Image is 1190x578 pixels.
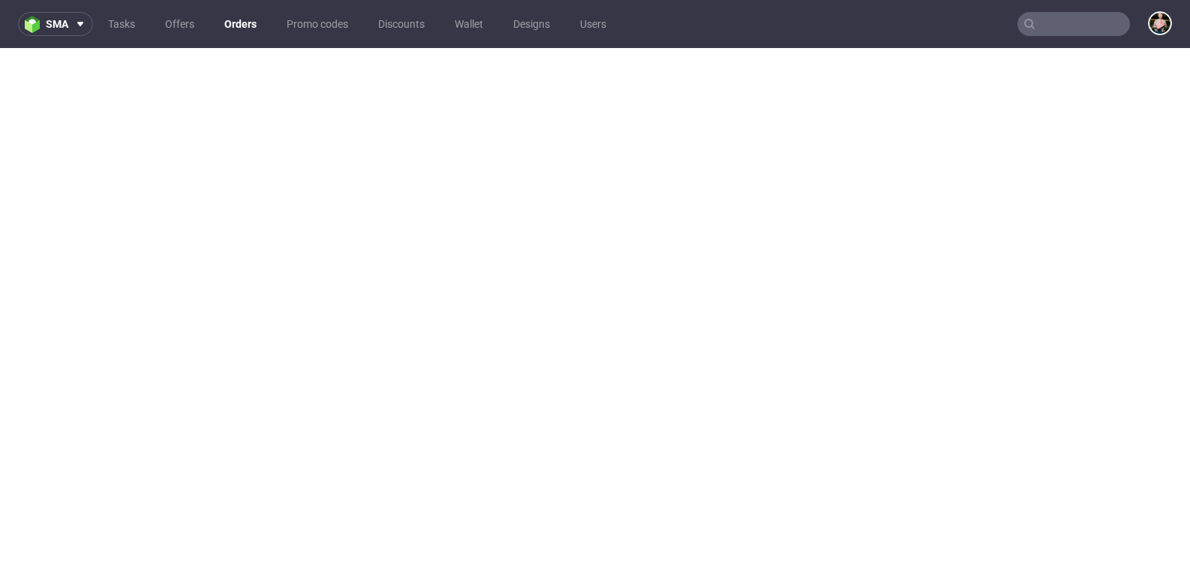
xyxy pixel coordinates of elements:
span: sma [46,19,68,29]
a: Designs [504,12,559,36]
a: Offers [156,12,203,36]
a: Orders [215,12,266,36]
a: Wallet [446,12,492,36]
a: Discounts [369,12,434,36]
img: Marta Tomaszewska [1149,13,1170,34]
img: logo [25,16,46,33]
a: Tasks [99,12,144,36]
a: Users [571,12,615,36]
button: sma [18,12,93,36]
a: Promo codes [278,12,357,36]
